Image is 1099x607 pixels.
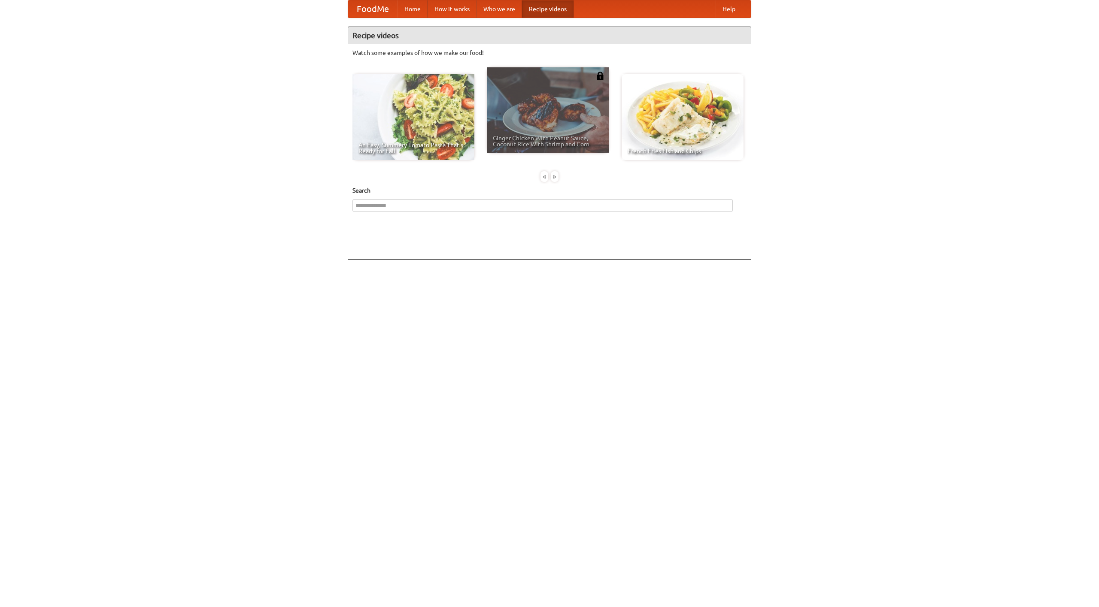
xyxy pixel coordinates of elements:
[358,142,468,154] span: An Easy, Summery Tomato Pasta That's Ready for Fall
[596,72,604,80] img: 483408.png
[628,148,738,154] span: French Fries Fish and Chips
[540,171,548,182] div: «
[622,74,744,160] a: French Fries Fish and Chips
[428,0,477,18] a: How it works
[477,0,522,18] a: Who we are
[716,0,742,18] a: Help
[348,27,751,44] h4: Recipe videos
[348,0,398,18] a: FoodMe
[352,48,747,57] p: Watch some examples of how we make our food!
[352,74,474,160] a: An Easy, Summery Tomato Pasta That's Ready for Fall
[398,0,428,18] a: Home
[551,171,559,182] div: »
[522,0,574,18] a: Recipe videos
[352,186,747,195] h5: Search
